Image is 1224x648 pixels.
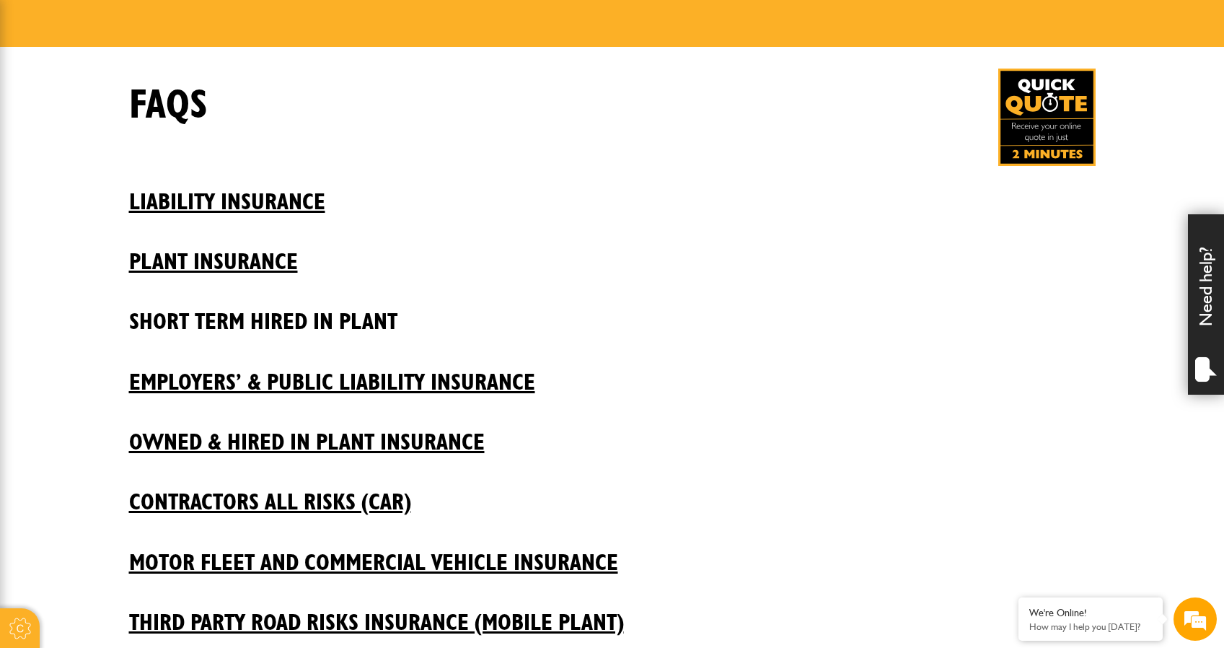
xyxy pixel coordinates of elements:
[129,527,1096,577] a: Motor Fleet and Commercial Vehicle Insurance
[129,167,1096,216] a: Liability insurance
[129,82,208,130] h1: FAQs
[998,69,1096,166] img: Quick Quote
[129,227,1096,276] a: Plant insurance
[129,467,1096,516] a: Contractors All Risks (CAR)
[998,69,1096,166] a: Get your insurance quote in just 2-minutes
[1188,214,1224,395] div: Need help?
[129,407,1096,456] a: Owned & Hired In Plant Insurance
[1029,607,1152,619] div: We're Online!
[129,286,1096,336] a: Short Term Hired In Plant
[129,347,1096,396] a: Employers’ & Public Liability Insurance
[1029,621,1152,632] p: How may I help you today?
[129,587,1096,636] a: Third Party Road Risks Insurance (Mobile Plant)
